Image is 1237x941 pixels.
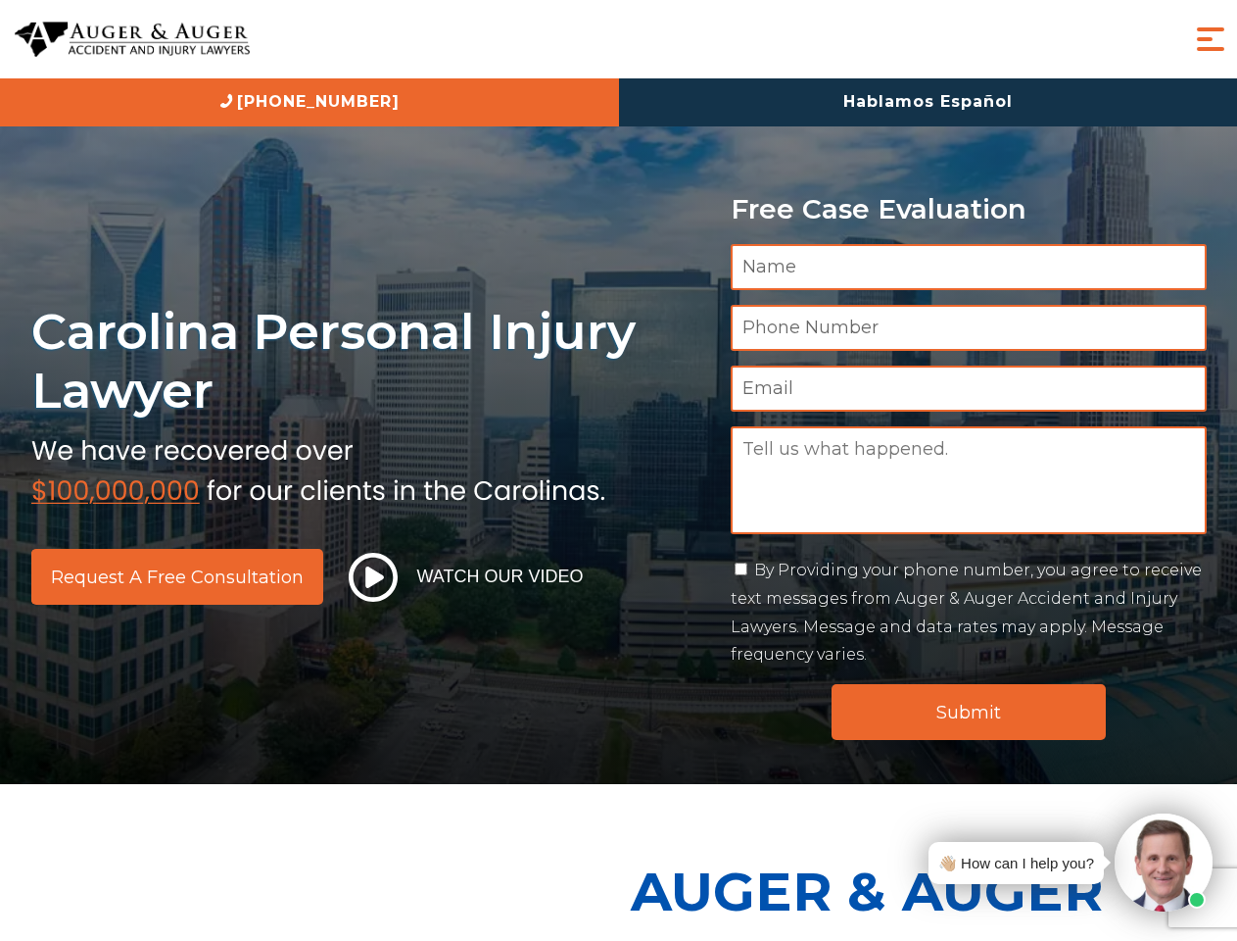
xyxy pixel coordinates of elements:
[31,549,323,605] a: Request a Free Consultation
[731,244,1207,290] input: Name
[31,430,605,505] img: sub text
[631,843,1226,940] p: Auger & Auger
[731,305,1207,351] input: Phone Number
[938,850,1094,876] div: 👋🏼 How can I help you?
[731,194,1207,224] p: Free Case Evaluation
[1115,814,1213,912] img: Intaker widget Avatar
[731,561,1202,664] label: By Providing your phone number, you agree to receive text messages from Auger & Auger Accident an...
[31,302,707,421] h1: Carolina Personal Injury Lawyer
[832,684,1106,740] input: Submit
[15,22,250,58] img: Auger & Auger Accident and Injury Lawyers Logo
[343,552,590,603] button: Watch Our Video
[51,569,304,586] span: Request a Free Consultation
[731,366,1207,412] input: Email
[1191,20,1230,59] button: Menu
